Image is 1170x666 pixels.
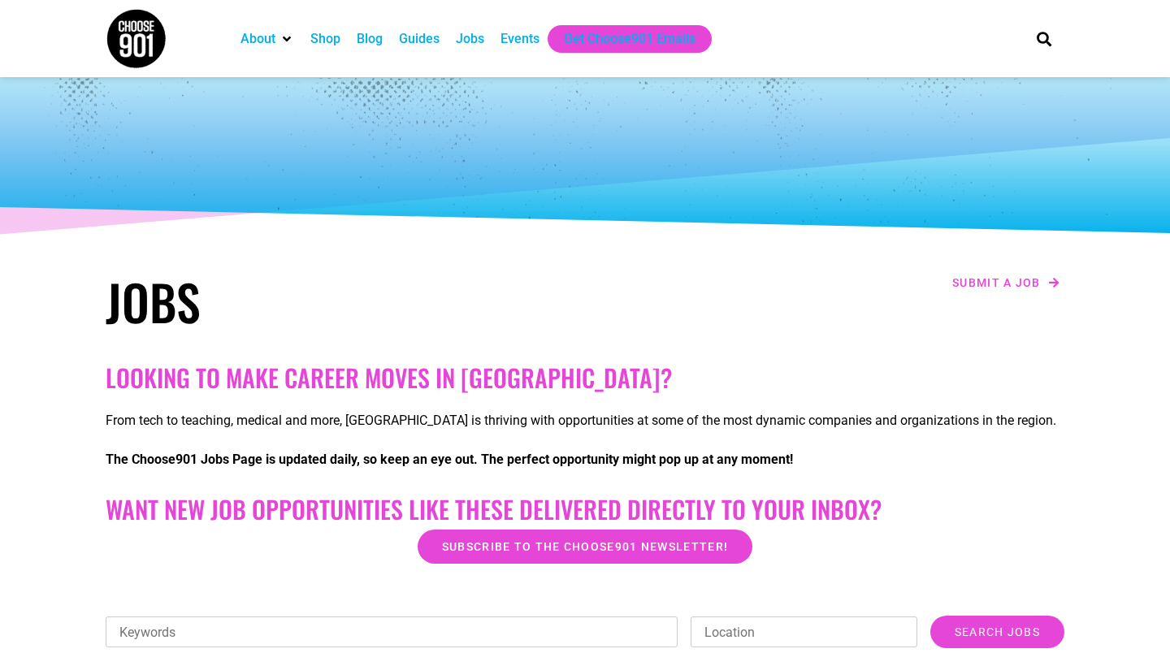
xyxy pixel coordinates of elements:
[456,29,484,49] a: Jobs
[232,25,302,53] div: About
[357,29,383,49] a: Blog
[418,530,752,564] a: Subscribe to the Choose901 newsletter!
[564,29,695,49] a: Get Choose901 Emails
[106,411,1064,430] p: From tech to teaching, medical and more, [GEOGRAPHIC_DATA] is thriving with opportunities at some...
[930,616,1064,648] input: Search Jobs
[500,29,539,49] a: Events
[106,616,678,647] input: Keywords
[106,363,1064,392] h2: Looking to make career moves in [GEOGRAPHIC_DATA]?
[232,25,1009,53] nav: Main nav
[691,616,917,647] input: Location
[947,272,1064,293] a: Submit a job
[106,452,793,467] strong: The Choose901 Jobs Page is updated daily, so keep an eye out. The perfect opportunity might pop u...
[399,29,440,49] a: Guides
[240,29,275,49] a: About
[106,495,1064,524] h2: Want New Job Opportunities like these Delivered Directly to your Inbox?
[310,29,340,49] a: Shop
[952,277,1041,288] span: Submit a job
[106,272,577,331] h1: Jobs
[442,541,728,552] span: Subscribe to the Choose901 newsletter!
[1031,25,1058,52] div: Search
